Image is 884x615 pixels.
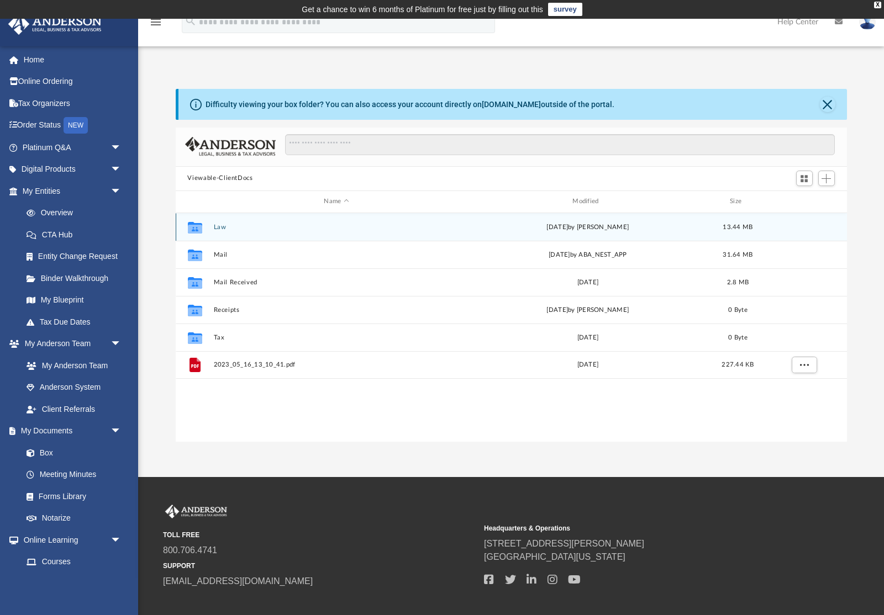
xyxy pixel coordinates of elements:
div: Name [213,197,459,206]
span: 0 Byte [728,306,748,312]
img: Anderson Advisors Platinum Portal [163,505,229,519]
a: Binder Walkthrough [15,267,138,289]
a: My Anderson Teamarrow_drop_down [8,333,133,355]
a: Home [8,49,138,71]
button: Mail Received [213,278,460,285]
span: arrow_drop_down [110,136,133,159]
a: My Documentsarrow_drop_down [8,420,133,442]
i: menu [149,15,162,29]
div: [DATE] by [PERSON_NAME] [465,222,711,232]
a: Notarize [15,507,133,529]
div: Modified [464,197,711,206]
button: Law [213,223,460,230]
div: Get a chance to win 6 months of Platinum for free just by filling out this [302,3,543,16]
input: Search files and folders [285,134,834,155]
span: arrow_drop_down [110,158,133,181]
div: [DATE] by ABA_NEST_APP [465,250,711,259]
span: arrow_drop_down [110,420,133,443]
a: Client Referrals [15,398,133,420]
a: Entity Change Request [15,246,138,268]
div: id [765,197,842,206]
a: [EMAIL_ADDRESS][DOMAIN_NAME] [163,576,313,586]
a: My Anderson Team [15,354,127,377]
small: Headquarters & Operations [484,523,797,533]
a: CTA Hub [15,224,138,246]
small: SUPPORT [163,561,476,571]
a: Video Training [15,572,127,595]
a: Box [15,442,127,464]
div: grid [176,213,847,442]
a: Meeting Minutes [15,464,133,486]
a: My Blueprint [15,289,133,311]
span: 13.44 MB [723,224,753,230]
span: 31.64 MB [723,251,753,257]
a: Online Learningarrow_drop_down [8,529,133,551]
a: My Entitiesarrow_drop_down [8,180,138,202]
span: arrow_drop_down [110,180,133,203]
a: Tax Due Dates [15,311,138,333]
div: [DATE] [465,360,711,370]
button: Receipts [213,306,460,313]
span: arrow_drop_down [110,529,133,552]
div: id [180,197,208,206]
span: 227.44 KB [722,362,754,368]
div: [DATE] by [PERSON_NAME] [465,305,711,315]
button: Add [818,171,835,186]
a: [DOMAIN_NAME] [482,100,541,109]
a: [GEOGRAPHIC_DATA][US_STATE] [484,552,625,561]
div: [DATE] [465,332,711,342]
button: Switch to Grid View [796,171,813,186]
a: Courses [15,551,133,573]
a: Overview [15,202,138,224]
a: Anderson System [15,377,133,399]
span: 2023_05_16_13_10_41.pdf [213,361,460,368]
div: close [874,2,881,8]
a: Online Ordering [8,71,138,93]
span: 2.8 MB [727,279,749,285]
button: More options [791,357,817,373]
span: arrow_drop_down [110,333,133,356]
div: NEW [64,117,88,134]
a: Digital Productsarrow_drop_down [8,158,138,181]
i: search [185,15,197,27]
span: 0 Byte [728,334,748,340]
div: Difficulty viewing your box folder? You can also access your account directly on outside of the p... [206,99,614,110]
button: Close [820,97,835,112]
img: Anderson Advisors Platinum Portal [5,13,105,35]
div: Size [715,197,760,206]
a: 800.706.4741 [163,545,217,555]
a: Tax Organizers [8,92,138,114]
button: Tax [213,333,460,341]
img: User Pic [859,14,876,30]
a: Forms Library [15,485,127,507]
a: Platinum Q&Aarrow_drop_down [8,136,138,158]
div: [DATE] [465,277,711,287]
a: survey [548,3,582,16]
button: Mail [213,251,460,258]
a: menu [149,21,162,29]
button: Viewable-ClientDocs [187,173,252,183]
a: Order StatusNEW [8,114,138,137]
small: TOLL FREE [163,530,476,540]
a: [STREET_ADDRESS][PERSON_NAME] [484,539,644,548]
